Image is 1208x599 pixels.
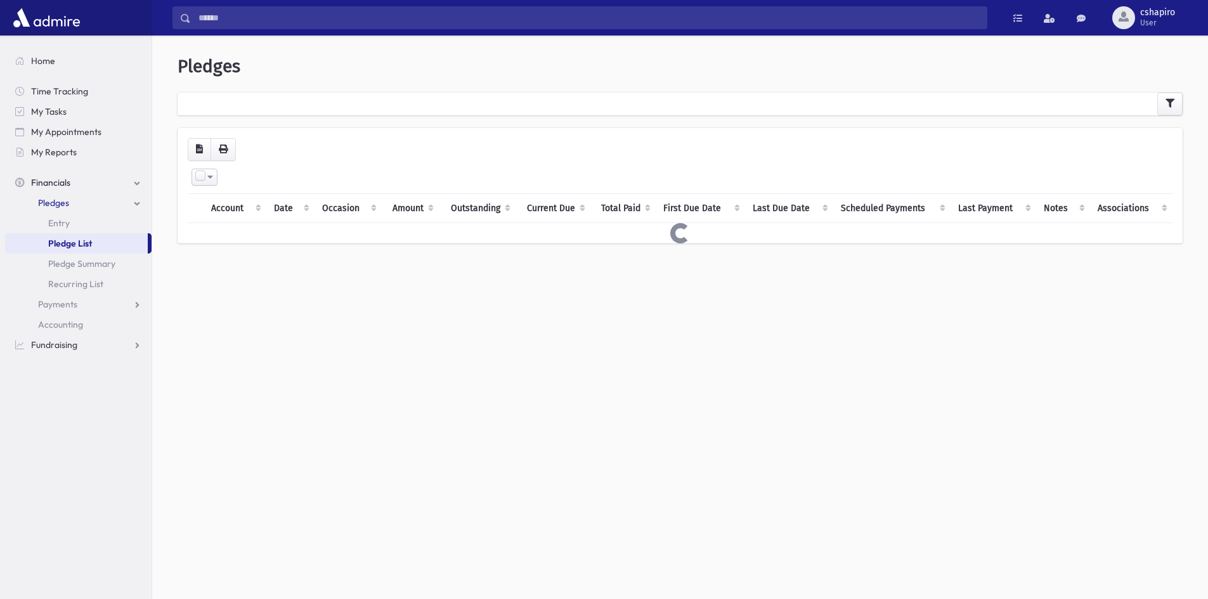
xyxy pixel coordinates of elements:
[211,138,236,161] button: Print
[439,193,515,222] th: Outstanding
[5,101,152,122] a: My Tasks
[5,142,152,162] a: My Reports
[31,339,77,351] span: Fundraising
[1090,193,1172,222] th: Associations
[516,193,590,222] th: Current Due
[745,193,833,222] th: Last Due Date
[178,56,240,77] span: Pledges
[5,274,152,294] a: Recurring List
[10,5,83,30] img: AdmirePro
[191,6,987,29] input: Search
[5,81,152,101] a: Time Tracking
[188,138,211,161] button: CSV
[48,278,103,290] span: Recurring List
[5,335,152,355] a: Fundraising
[48,217,70,229] span: Entry
[38,197,69,209] span: Pledges
[5,254,152,274] a: Pledge Summary
[1036,193,1090,222] th: Notes
[266,193,315,222] th: Date
[38,299,77,310] span: Payments
[382,193,439,222] th: Amount
[5,51,152,71] a: Home
[48,238,92,249] span: Pledge List
[1140,8,1175,18] span: cshapiro
[204,193,266,222] th: Account
[5,294,152,314] a: Payments
[951,193,1036,222] th: Last Payment
[31,146,77,158] span: My Reports
[5,172,152,193] a: Financials
[31,55,55,67] span: Home
[31,177,70,188] span: Financials
[31,106,67,117] span: My Tasks
[31,86,88,97] span: Time Tracking
[5,122,152,142] a: My Appointments
[833,193,951,222] th: Scheduled Payments
[5,233,148,254] a: Pledge List
[1140,18,1175,28] span: User
[590,193,656,222] th: Total Paid
[5,193,152,213] a: Pledges
[5,213,152,233] a: Entry
[5,314,152,335] a: Accounting
[31,126,101,138] span: My Appointments
[48,258,115,269] span: Pledge Summary
[656,193,745,222] th: First Due Date
[38,319,83,330] span: Accounting
[315,193,382,222] th: Occasion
